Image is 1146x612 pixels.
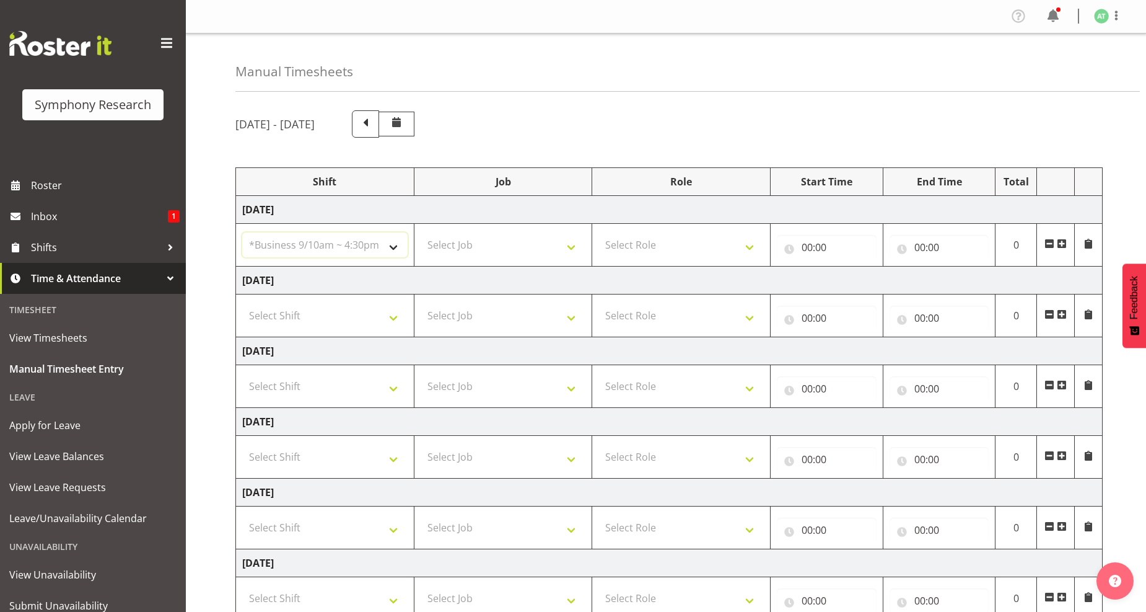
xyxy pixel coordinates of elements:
[3,534,183,559] div: Unavailability
[9,416,177,435] span: Apply for Leave
[236,549,1103,577] td: [DATE]
[31,207,168,226] span: Inbox
[242,174,408,189] div: Shift
[3,322,183,353] a: View Timesheets
[31,176,180,195] span: Roster
[1094,9,1109,24] img: angela-tunnicliffe1838.jpg
[890,174,989,189] div: End Time
[31,238,161,257] span: Shifts
[777,306,877,330] input: Click to select...
[31,269,161,288] span: Time & Attendance
[777,174,877,189] div: Start Time
[890,306,989,330] input: Click to select...
[9,478,177,497] span: View Leave Requests
[995,224,1037,267] td: 0
[35,95,151,114] div: Symphony Research
[3,410,183,441] a: Apply for Leave
[777,235,877,260] input: Click to select...
[235,64,353,79] h4: Manual Timesheets
[1129,276,1140,319] span: Feedback
[236,267,1103,295] td: [DATE]
[9,509,177,528] span: Leave/Unavailability Calendar
[9,565,177,584] span: View Unavailability
[3,297,183,322] div: Timesheet
[235,117,315,131] h5: [DATE] - [DATE]
[890,447,989,472] input: Click to select...
[9,360,177,378] span: Manual Timesheet Entry
[236,196,1103,224] td: [DATE]
[236,408,1103,436] td: [DATE]
[3,472,183,503] a: View Leave Requests
[3,441,183,472] a: View Leave Balances
[168,210,180,223] span: 1
[777,518,877,543] input: Click to select...
[890,376,989,401] input: Click to select...
[3,503,183,534] a: Leave/Unavailability Calendar
[890,518,989,543] input: Click to select...
[3,384,183,410] div: Leave
[995,436,1037,479] td: 0
[995,507,1037,549] td: 0
[777,447,877,472] input: Click to select...
[1002,174,1030,189] div: Total
[236,479,1103,507] td: [DATE]
[1109,575,1121,587] img: help-xxl-2.png
[3,353,183,384] a: Manual Timesheet Entry
[1122,264,1146,348] button: Feedback - Show survey
[3,559,183,590] a: View Unavailability
[9,447,177,466] span: View Leave Balances
[9,31,112,56] img: Rosterit website logo
[9,329,177,347] span: View Timesheets
[777,376,877,401] input: Click to select...
[236,337,1103,365] td: [DATE]
[890,235,989,260] input: Click to select...
[421,174,586,189] div: Job
[995,365,1037,408] td: 0
[598,174,764,189] div: Role
[995,295,1037,337] td: 0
